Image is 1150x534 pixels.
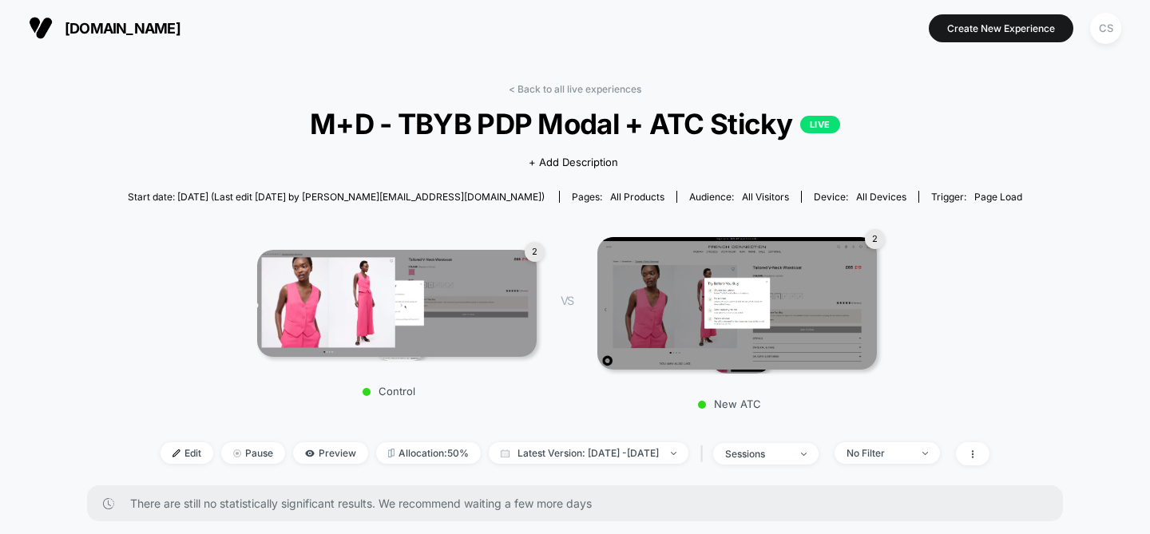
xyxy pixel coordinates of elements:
[801,453,807,456] img: end
[847,447,910,459] div: No Filter
[974,191,1022,203] span: Page Load
[865,229,885,249] div: 2
[128,191,545,203] span: Start date: [DATE] (Last edit [DATE] by [PERSON_NAME][EMAIL_ADDRESS][DOMAIN_NAME])
[29,16,53,40] img: Visually logo
[501,449,510,457] img: calendar
[1085,12,1126,45] button: CS
[293,442,368,464] span: Preview
[376,442,481,464] span: Allocation: 50%
[221,442,285,464] span: Pause
[929,14,1073,42] button: Create New Experience
[931,191,1022,203] div: Trigger:
[800,116,840,133] p: LIVE
[65,20,180,37] span: [DOMAIN_NAME]
[922,452,928,455] img: end
[1090,13,1121,44] div: CS
[725,448,789,460] div: sessions
[525,242,545,262] div: 2
[696,442,713,465] span: |
[489,442,688,464] span: Latest Version: [DATE] - [DATE]
[529,155,618,171] span: + Add Description
[233,449,241,457] img: end
[572,191,664,203] div: Pages:
[671,452,676,455] img: end
[561,294,573,307] span: VS
[509,83,641,95] a: < Back to all live experiences
[172,107,978,140] span: M+D - TBYB PDP Modal + ATC Sticky
[689,191,789,203] div: Audience:
[597,237,877,370] img: New ATC main
[249,385,529,398] p: Control
[24,15,185,41] button: [DOMAIN_NAME]
[172,449,180,457] img: edit
[257,250,537,357] img: Control main
[610,191,664,203] span: all products
[856,191,906,203] span: all devices
[161,442,213,464] span: Edit
[589,398,869,410] p: New ATC
[130,496,1031,510] span: There are still no statistically significant results. We recommend waiting a few more days
[801,191,918,203] span: Device:
[742,191,789,203] span: All Visitors
[388,449,395,457] img: rebalance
